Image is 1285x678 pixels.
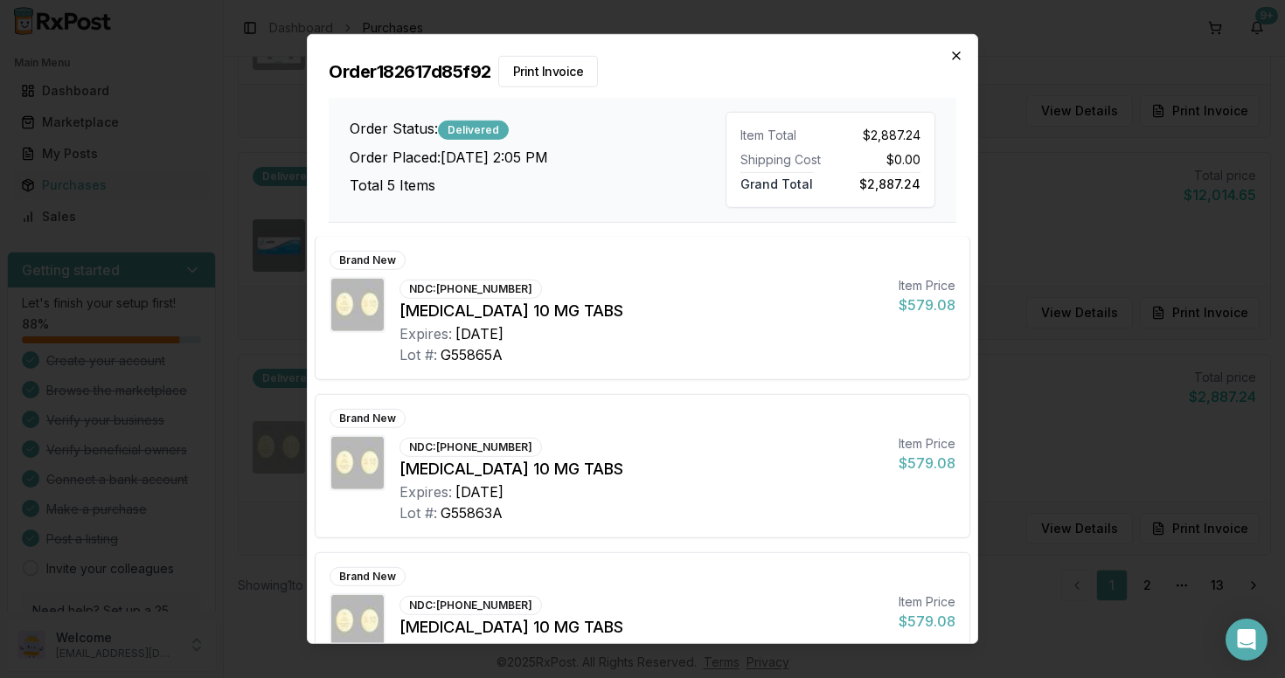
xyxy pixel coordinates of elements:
[899,294,955,315] div: $579.08
[740,127,823,144] div: Item Total
[899,611,955,632] div: $579.08
[350,174,726,195] h3: Total 5 Items
[837,151,920,169] div: $0.00
[455,481,504,502] div: [DATE]
[740,151,823,169] div: Shipping Cost
[350,117,726,139] h3: Order Status:
[899,277,955,294] div: Item Price
[330,567,406,586] div: Brand New
[350,146,726,167] h3: Order Placed: [DATE] 2:05 PM
[455,640,504,661] div: [DATE]
[399,481,452,502] div: Expires:
[899,435,955,453] div: Item Price
[438,120,509,139] div: Delivered
[399,299,885,323] div: [MEDICAL_DATA] 10 MG TABS
[399,596,542,615] div: NDC: [PHONE_NUMBER]
[399,640,452,661] div: Expires:
[330,409,406,428] div: Brand New
[441,502,503,523] div: G55863A
[399,502,437,523] div: Lot #:
[899,593,955,611] div: Item Price
[899,453,955,474] div: $579.08
[859,172,920,191] span: $2,887.24
[331,595,384,647] img: Jardiance 10 MG TABS
[498,56,599,87] button: Print Invoice
[863,127,920,144] span: $2,887.24
[399,280,542,299] div: NDC: [PHONE_NUMBER]
[740,172,813,191] span: Grand Total
[329,56,956,87] h2: Order 182617d85f92
[399,323,452,344] div: Expires:
[441,344,503,365] div: G55865A
[331,437,384,489] img: Jardiance 10 MG TABS
[455,323,504,344] div: [DATE]
[399,438,542,457] div: NDC: [PHONE_NUMBER]
[331,279,384,331] img: Jardiance 10 MG TABS
[399,457,885,481] div: [MEDICAL_DATA] 10 MG TABS
[330,251,406,270] div: Brand New
[399,615,885,640] div: [MEDICAL_DATA] 10 MG TABS
[399,344,437,365] div: Lot #:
